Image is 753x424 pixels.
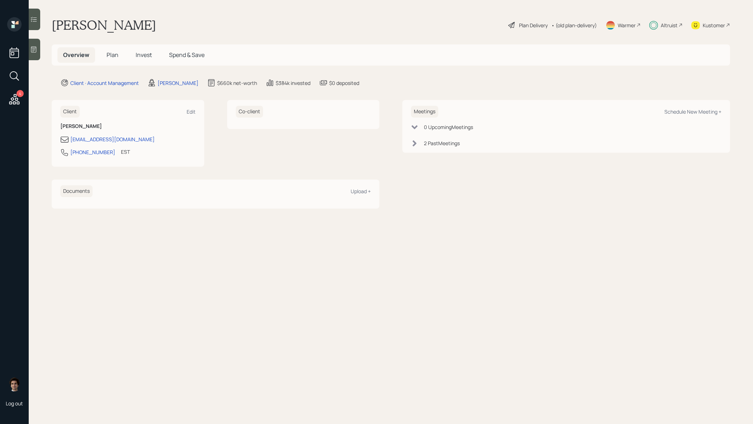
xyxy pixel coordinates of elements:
[17,90,24,97] div: 4
[618,22,636,29] div: Warmer
[70,148,115,156] div: [PHONE_NUMBER]
[7,377,22,391] img: harrison-schaefer-headshot-2.png
[70,135,155,143] div: [EMAIL_ADDRESS][DOMAIN_NAME]
[424,123,473,131] div: 0 Upcoming Meeting s
[136,51,152,59] span: Invest
[217,79,257,87] div: $660k net-worth
[329,79,359,87] div: $0 deposited
[52,17,156,33] h1: [PERSON_NAME]
[169,51,205,59] span: Spend & Save
[6,400,23,407] div: Log out
[63,51,89,59] span: Overview
[351,188,371,195] div: Upload +
[703,22,725,29] div: Kustomer
[664,108,721,115] div: Schedule New Meeting +
[236,106,263,118] h6: Co-client
[60,106,80,118] h6: Client
[60,185,93,197] h6: Documents
[121,148,130,156] div: EST
[60,123,196,129] h6: [PERSON_NAME]
[70,79,139,87] div: Client · Account Management
[276,79,310,87] div: $384k invested
[424,139,460,147] div: 2 Past Meeting s
[551,22,597,29] div: • (old plan-delivery)
[107,51,118,59] span: Plan
[661,22,678,29] div: Altruist
[187,108,196,115] div: Edit
[158,79,198,87] div: [PERSON_NAME]
[519,22,548,29] div: Plan Delivery
[411,106,438,118] h6: Meetings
